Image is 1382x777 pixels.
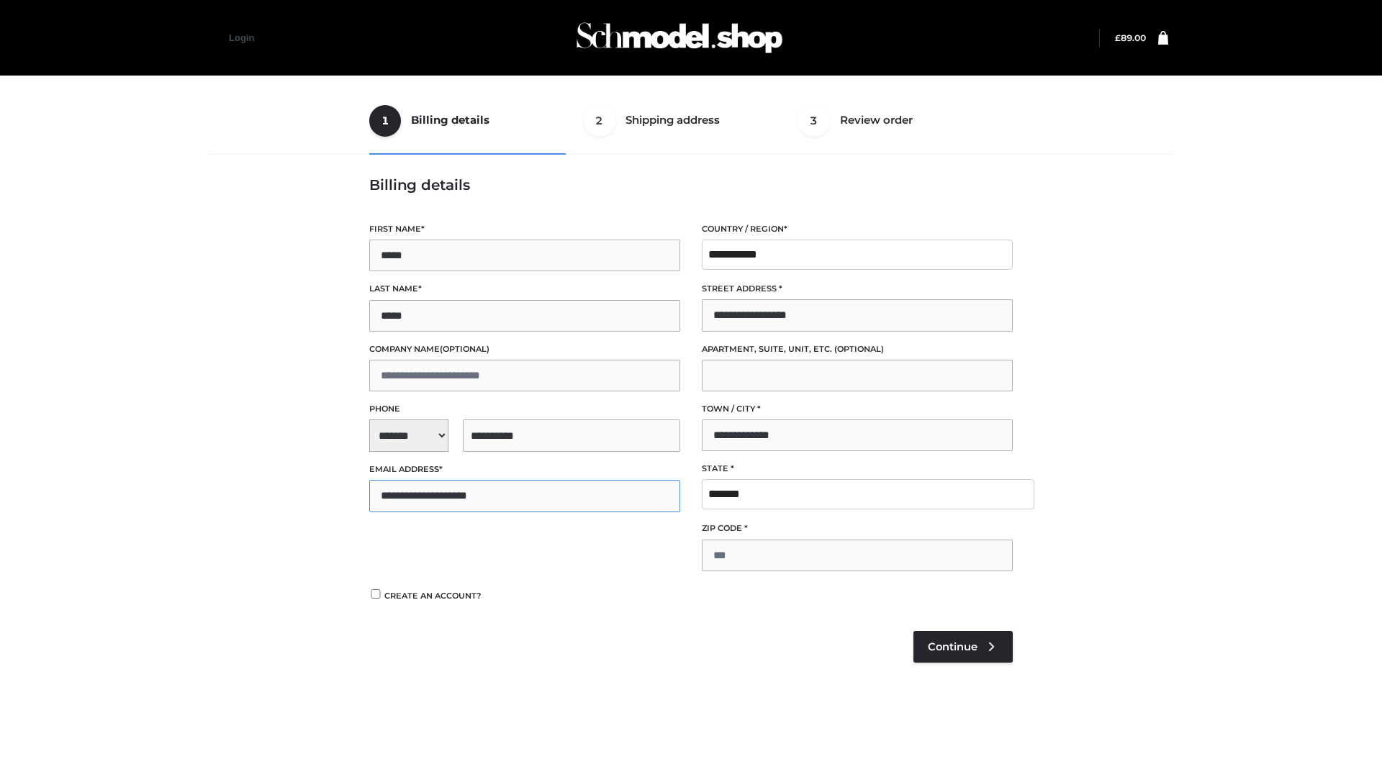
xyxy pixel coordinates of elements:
label: Phone [369,402,680,416]
a: £89.00 [1115,32,1146,43]
h3: Billing details [369,176,1013,194]
label: First name [369,222,680,236]
label: Apartment, suite, unit, etc. [702,342,1013,356]
span: (optional) [834,344,884,354]
label: Country / Region [702,222,1013,236]
span: Continue [928,640,977,653]
span: Create an account? [384,591,482,601]
bdi: 89.00 [1115,32,1146,43]
label: Last name [369,282,680,296]
span: £ [1115,32,1121,43]
span: (optional) [440,344,489,354]
a: Login [229,32,254,43]
a: Continue [913,631,1013,663]
input: Create an account? [369,589,382,599]
label: ZIP Code [702,522,1013,535]
label: State [702,462,1013,476]
label: Company name [369,342,680,356]
label: Street address [702,282,1013,296]
img: Schmodel Admin 964 [572,9,787,66]
label: Email address [369,463,680,476]
label: Town / City [702,402,1013,416]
